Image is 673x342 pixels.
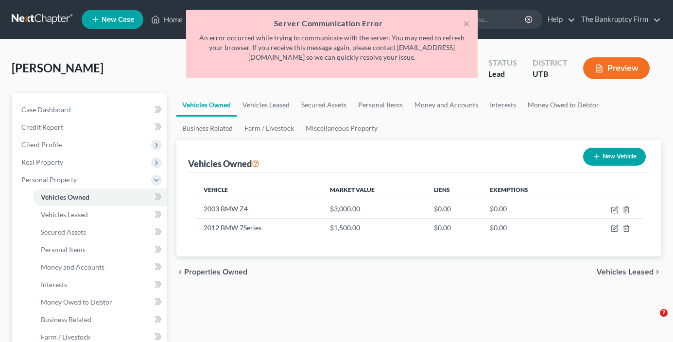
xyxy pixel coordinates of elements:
[196,200,322,218] td: 2003 BMW Z4
[33,188,167,206] a: Vehicles Owned
[300,117,383,140] a: Miscellaneous Property
[352,93,409,117] a: Personal Items
[14,119,167,136] a: Credit Report
[33,223,167,241] a: Secured Assets
[41,193,89,201] span: Vehicles Owned
[33,241,167,258] a: Personal Items
[660,309,668,317] span: 7
[322,180,426,200] th: Market Value
[21,105,71,114] span: Case Dashboard
[33,293,167,311] a: Money Owed to Debtor
[194,17,470,29] h5: Server Communication Error
[41,245,86,254] span: Personal Items
[482,180,575,200] th: Exemptions
[196,219,322,237] td: 2012 BMW 7Series
[176,268,184,276] i: chevron_left
[33,206,167,223] a: Vehicles Leased
[21,123,63,131] span: Credit Report
[176,117,239,140] a: Business Related
[41,210,88,219] span: Vehicles Leased
[194,33,470,62] p: An error occurred while trying to communicate with the server. You may need to refresh your brows...
[21,175,77,184] span: Personal Property
[237,93,295,117] a: Vehicles Leased
[41,263,104,271] span: Money and Accounts
[463,17,470,29] button: ×
[426,180,482,200] th: Liens
[640,309,663,332] iframe: Intercom live chat
[522,93,605,117] a: Money Owed to Debtor
[14,101,167,119] a: Case Dashboard
[409,93,484,117] a: Money and Accounts
[21,158,63,166] span: Real Property
[21,140,62,149] span: Client Profile
[196,180,322,200] th: Vehicle
[184,268,247,276] span: Properties Owned
[33,311,167,328] a: Business Related
[484,93,522,117] a: Interests
[426,200,482,218] td: $0.00
[482,219,575,237] td: $0.00
[295,93,352,117] a: Secured Assets
[426,219,482,237] td: $0.00
[41,280,67,289] span: Interests
[188,158,259,170] div: Vehicles Owned
[583,148,646,166] button: New Vehicle
[322,219,426,237] td: $1,500.00
[322,200,426,218] td: $3,000.00
[33,276,167,293] a: Interests
[482,200,575,218] td: $0.00
[41,315,91,324] span: Business Related
[597,268,661,276] button: Vehicles Leased chevron_right
[176,93,237,117] a: Vehicles Owned
[41,298,112,306] span: Money Owed to Debtor
[41,228,86,236] span: Secured Assets
[176,268,247,276] button: chevron_left Properties Owned
[41,333,90,341] span: Farm / Livestock
[33,258,167,276] a: Money and Accounts
[239,117,300,140] a: Farm / Livestock
[597,268,654,276] span: Vehicles Leased
[654,268,661,276] i: chevron_right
